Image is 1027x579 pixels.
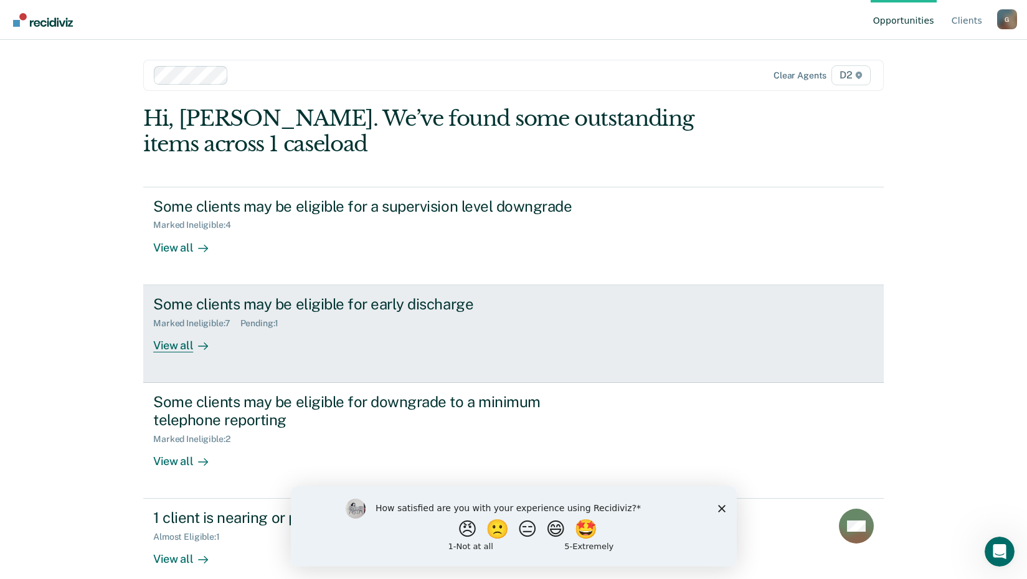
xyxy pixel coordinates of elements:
[997,9,1017,29] div: G
[143,383,884,499] a: Some clients may be eligible for downgrade to a minimum telephone reportingMarked Ineligible:2Vie...
[153,295,590,313] div: Some clients may be eligible for early discharge
[153,393,590,429] div: Some clients may be eligible for downgrade to a minimum telephone reporting
[997,9,1017,29] button: Profile dropdown button
[153,197,590,215] div: Some clients may be eligible for a supervision level downgrade
[153,509,590,527] div: 1 client is nearing or past their full-term release date
[291,486,737,567] iframe: Survey by Kim from Recidiviz
[831,65,871,85] span: D2
[13,13,73,27] img: Recidiviz
[143,106,736,157] div: Hi, [PERSON_NAME]. We’ve found some outstanding items across 1 caseload
[153,230,223,255] div: View all
[240,318,289,329] div: Pending : 1
[153,444,223,468] div: View all
[153,434,240,445] div: Marked Ineligible : 2
[143,187,884,285] a: Some clients may be eligible for a supervision level downgradeMarked Ineligible:4View all
[153,328,223,352] div: View all
[153,318,240,329] div: Marked Ineligible : 7
[153,532,230,542] div: Almost Eligible : 1
[143,285,884,383] a: Some clients may be eligible for early dischargeMarked Ineligible:7Pending:1View all
[153,220,240,230] div: Marked Ineligible : 4
[985,537,1015,567] iframe: Intercom live chat
[153,542,223,567] div: View all
[774,70,826,81] div: Clear agents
